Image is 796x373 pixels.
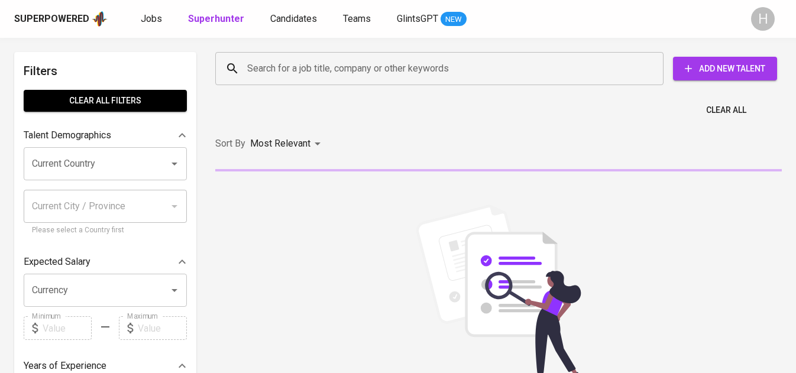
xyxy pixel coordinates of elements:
button: Clear All filters [24,90,187,112]
span: GlintsGPT [397,13,438,24]
a: GlintsGPT NEW [397,12,467,27]
button: Add New Talent [673,57,777,80]
span: Clear All filters [33,93,177,108]
div: Expected Salary [24,250,187,274]
span: Jobs [141,13,162,24]
span: Add New Talent [682,61,768,76]
p: Years of Experience [24,359,106,373]
div: Most Relevant [250,133,325,155]
span: NEW [441,14,467,25]
a: Teams [343,12,373,27]
a: Superhunter [188,12,247,27]
div: Talent Demographics [24,124,187,147]
button: Open [166,155,183,172]
p: Expected Salary [24,255,90,269]
div: H [751,7,775,31]
input: Value [43,316,92,340]
input: Value [138,316,187,340]
a: Superpoweredapp logo [14,10,108,28]
button: Open [166,282,183,299]
p: Sort By [215,137,245,151]
span: Clear All [706,103,746,118]
a: Jobs [141,12,164,27]
p: Most Relevant [250,137,310,151]
p: Please select a Country first [32,225,179,236]
button: Clear All [701,99,751,121]
p: Talent Demographics [24,128,111,142]
img: app logo [92,10,108,28]
h6: Filters [24,61,187,80]
span: Teams [343,13,371,24]
span: Candidates [270,13,317,24]
a: Candidates [270,12,319,27]
b: Superhunter [188,13,244,24]
div: Superpowered [14,12,89,26]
